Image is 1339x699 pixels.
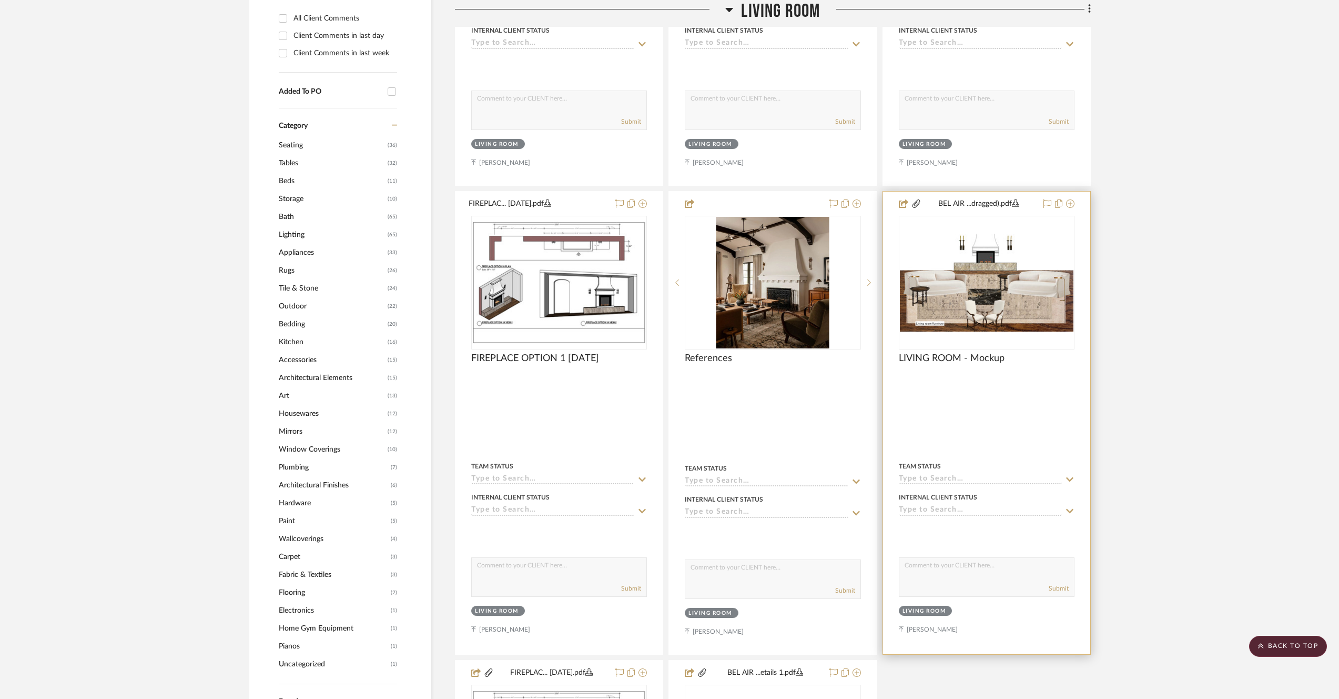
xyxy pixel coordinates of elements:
[279,172,385,190] span: Beds
[388,208,397,225] span: (65)
[279,655,388,673] span: Uncategorized
[471,475,634,485] input: Type to Search…
[391,513,397,530] span: (5)
[279,333,385,351] span: Kitchen
[471,39,634,49] input: Type to Search…
[685,39,848,49] input: Type to Search…
[293,45,394,62] div: Client Comments in last week
[279,620,388,637] span: Home Gym Equipment
[279,136,385,154] span: Seating
[388,173,397,189] span: (11)
[900,234,1073,332] img: LIVING ROOM - Mockup
[391,459,397,476] span: (7)
[279,315,385,333] span: Bedding
[707,667,823,680] button: BEL AIR ...etails 1.pdf
[899,462,941,471] div: Team Status
[388,370,397,386] span: (15)
[388,280,397,297] span: (24)
[391,584,397,601] span: (2)
[279,262,385,279] span: Rugs
[902,607,946,615] div: Living Room
[391,602,397,619] span: (1)
[621,584,641,593] button: Submit
[388,405,397,422] span: (12)
[388,262,397,279] span: (26)
[391,477,397,494] span: (6)
[469,198,609,211] button: FIREPLAC... [DATE].pdf
[388,352,397,368] span: (15)
[921,198,1037,211] button: BEL AIR ...dragged).pdf
[391,638,397,655] span: (1)
[899,493,977,502] div: Internal Client Status
[279,351,385,369] span: Accessories
[685,495,763,504] div: Internal Client Status
[391,656,397,673] span: (1)
[899,216,1074,349] div: 0
[388,298,397,315] span: (22)
[388,334,397,351] span: (16)
[279,476,388,494] span: Architectural Finishes
[279,530,388,548] span: Wallcoverings
[471,26,550,35] div: Internal Client Status
[279,190,385,208] span: Storage
[388,191,397,207] span: (10)
[279,208,385,226] span: Bath
[279,244,385,262] span: Appliances
[293,27,394,44] div: Client Comments in last day
[388,137,397,154] span: (36)
[279,637,388,655] span: Pianos
[279,512,388,530] span: Paint
[471,353,599,364] span: FIREPLACE OPTION 1 [DATE]
[388,226,397,243] span: (65)
[279,548,388,566] span: Carpet
[1249,636,1327,657] scroll-to-top-button: BACK TO TOP
[494,667,609,680] button: FIREPLAC... [DATE].pdf
[279,387,385,405] span: Art
[391,566,397,583] span: (3)
[279,405,385,423] span: Housewares
[279,297,385,315] span: Outdoor
[685,508,848,518] input: Type to Search…
[388,316,397,333] span: (20)
[685,216,860,349] div: 0
[391,531,397,547] span: (4)
[621,117,641,126] button: Submit
[475,141,519,148] div: Living Room
[388,423,397,440] span: (12)
[391,548,397,565] span: (3)
[279,226,385,244] span: Lighting
[835,117,855,126] button: Submit
[279,458,388,476] span: Plumbing
[475,607,519,615] div: Living Room
[471,462,513,471] div: Team Status
[688,141,732,148] div: Living Room
[1049,584,1069,593] button: Submit
[902,141,946,148] div: Living Room
[388,441,397,458] span: (10)
[279,154,385,172] span: Tables
[1049,117,1069,126] button: Submit
[279,584,388,602] span: Flooring
[388,244,397,261] span: (33)
[279,369,385,387] span: Architectural Elements
[391,495,397,512] span: (5)
[279,494,388,512] span: Hardware
[899,506,1062,516] input: Type to Search…
[685,26,763,35] div: Internal Client Status
[835,586,855,595] button: Submit
[472,221,646,344] img: FIREPLACE OPTION 1 9.24.25
[685,353,732,364] span: References
[279,602,388,620] span: Electronics
[279,279,385,297] span: Tile & Stone
[279,122,308,131] span: Category
[391,620,397,637] span: (1)
[279,441,385,458] span: Window Coverings
[685,477,848,487] input: Type to Search…
[716,217,829,348] img: References
[279,87,382,96] div: Added To PO
[471,506,634,516] input: Type to Search…
[293,10,394,27] div: All Client Comments
[279,566,388,584] span: Fabric & Textiles
[685,464,727,473] div: Team Status
[388,155,397,172] span: (32)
